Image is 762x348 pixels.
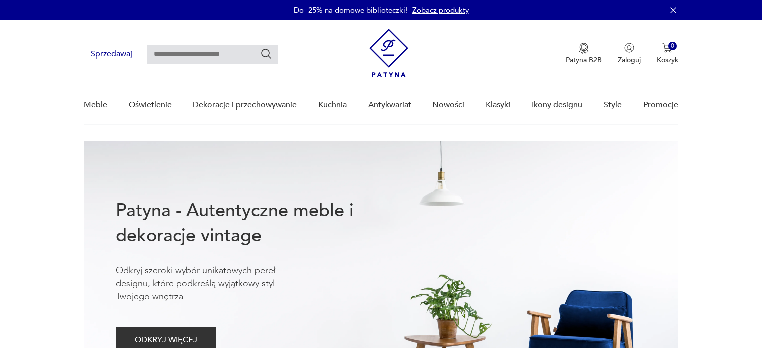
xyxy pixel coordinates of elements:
a: Oświetlenie [129,86,172,124]
a: Zobacz produkty [412,5,469,15]
p: Odkryj szeroki wybór unikatowych pereł designu, które podkreślą wyjątkowy styl Twojego wnętrza. [116,264,306,303]
a: ODKRYJ WIĘCEJ [116,337,216,344]
a: Promocje [643,86,678,124]
button: Sprzedawaj [84,45,139,63]
div: 0 [668,42,677,50]
button: Patyna B2B [566,43,602,65]
h1: Patyna - Autentyczne meble i dekoracje vintage [116,198,386,248]
a: Sprzedawaj [84,51,139,58]
a: Dekoracje i przechowywanie [193,86,297,124]
img: Ikonka użytkownika [624,43,634,53]
img: Patyna - sklep z meblami i dekoracjami vintage [369,29,408,77]
a: Meble [84,86,107,124]
img: Ikona medalu [579,43,589,54]
a: Ikony designu [532,86,582,124]
img: Ikona koszyka [662,43,672,53]
p: Patyna B2B [566,55,602,65]
a: Antykwariat [368,86,411,124]
a: Kuchnia [318,86,347,124]
a: Klasyki [486,86,511,124]
button: Szukaj [260,48,272,60]
p: Zaloguj [618,55,641,65]
button: Zaloguj [618,43,641,65]
a: Ikona medaluPatyna B2B [566,43,602,65]
p: Koszyk [657,55,678,65]
a: Nowości [432,86,464,124]
a: Style [604,86,622,124]
p: Do -25% na domowe biblioteczki! [294,5,407,15]
button: 0Koszyk [657,43,678,65]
